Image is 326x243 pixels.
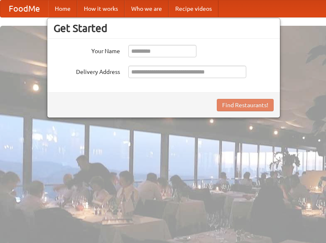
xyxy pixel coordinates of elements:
[54,22,274,34] h3: Get Started
[217,99,274,111] button: Find Restaurants!
[169,0,218,17] a: Recipe videos
[54,66,120,76] label: Delivery Address
[48,0,77,17] a: Home
[0,0,48,17] a: FoodMe
[125,0,169,17] a: Who we are
[54,45,120,55] label: Your Name
[77,0,125,17] a: How it works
